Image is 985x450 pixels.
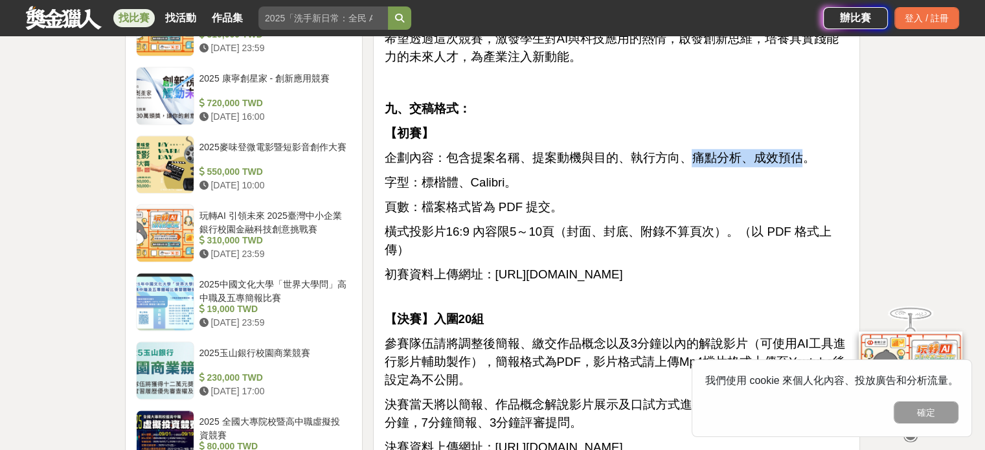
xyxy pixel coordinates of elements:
[859,322,962,409] img: d2146d9a-e6f6-4337-9592-8cefde37ba6b.png
[136,341,352,399] a: 2025玉山銀行校園商業競賽 230,000 TWD [DATE] 17:00
[384,225,831,256] span: 橫式投影片16:9 內容限5～10頁（封面、封底、附錄不算頁次）。（以 PDF 格式上傳）
[136,273,352,331] a: 2025中國文化大學「世界大學問」高中職及五專簡報比賽 19,000 TWD [DATE] 23:59
[495,267,622,281] span: [URL][DOMAIN_NAME]
[495,270,622,280] a: [URL][DOMAIN_NAME]
[199,110,347,124] div: [DATE] 16:00
[823,7,888,29] a: 辦比賽
[199,415,347,440] div: 2025 全國大專院校暨高中職虛擬投資競賽
[199,179,347,192] div: [DATE] 10:00
[199,302,347,316] div: 19,000 TWD
[199,316,347,330] div: [DATE] 23:59
[113,9,155,27] a: 找比賽
[258,6,388,30] input: 2025「洗手新日常：全民 ALL IN」洗手歌全台徵選
[199,234,347,247] div: 310,000 TWD
[384,200,563,214] span: 頁數：檔案格式皆為 PDF 提交。
[384,312,484,326] strong: 【決賽】入圍20組
[384,126,433,140] strong: 【初賽】
[199,278,347,302] div: 2025中國文化大學「世界大學問」高中職及五專簡報比賽
[384,337,845,387] span: 參賽隊伍請將調整後簡報、繳交作品概念以及3分鐘以內的解說影片（可使用AI工具進行影片輔助製作），簡報格式為PDF，影片格式請上傳Mp4檔片格式上傳至Youtube後設定為不公開。
[160,9,201,27] a: 找活動
[199,141,347,165] div: 2025麥味登微電影暨短影音創作大賽
[384,175,517,189] span: 字型：標楷體、Calibri。
[199,165,347,179] div: 550,000 TWD
[199,72,347,96] div: 2025 康寧創星家 - 創新應用競賽
[136,135,352,194] a: 2025麥味登微電影暨短影音創作大賽 550,000 TWD [DATE] 10:00
[199,247,347,261] div: [DATE] 23:59
[384,267,495,281] span: 初賽資料上傳網址：
[384,151,815,164] span: 企劃內容：包含提案名稱、提案動機與目的、執行方向、痛點分析、成效預估。
[384,102,470,115] strong: 九、交稿格式：
[207,9,248,27] a: 作品集
[136,67,352,125] a: 2025 康寧創星家 - 創新應用競賽 720,000 TWD [DATE] 16:00
[136,204,352,262] a: 玩轉AI 引領未來 2025臺灣中小企業銀行校園金融科技創意挑戰賽 310,000 TWD [DATE] 23:59
[199,209,347,234] div: 玩轉AI 引領未來 2025臺灣中小企業銀行校園金融科技創意挑戰賽
[199,346,347,371] div: 2025玉山銀行校園商業競賽
[199,371,347,385] div: 230,000 TWD
[894,7,959,29] div: 登入 / 註冊
[199,385,347,398] div: [DATE] 17:00
[384,398,841,429] span: 決賽當天將以簡報、作品概念解說影片展示及口試方式進行給評審參考；每組共計10分鐘，7分鐘簡報、3分鐘評審提問。
[894,401,958,423] button: 確定
[199,96,347,110] div: 720,000 TWD
[705,375,958,386] span: 我們使用 cookie 來個人化內容、投放廣告和分析流量。
[199,41,347,55] div: [DATE] 23:59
